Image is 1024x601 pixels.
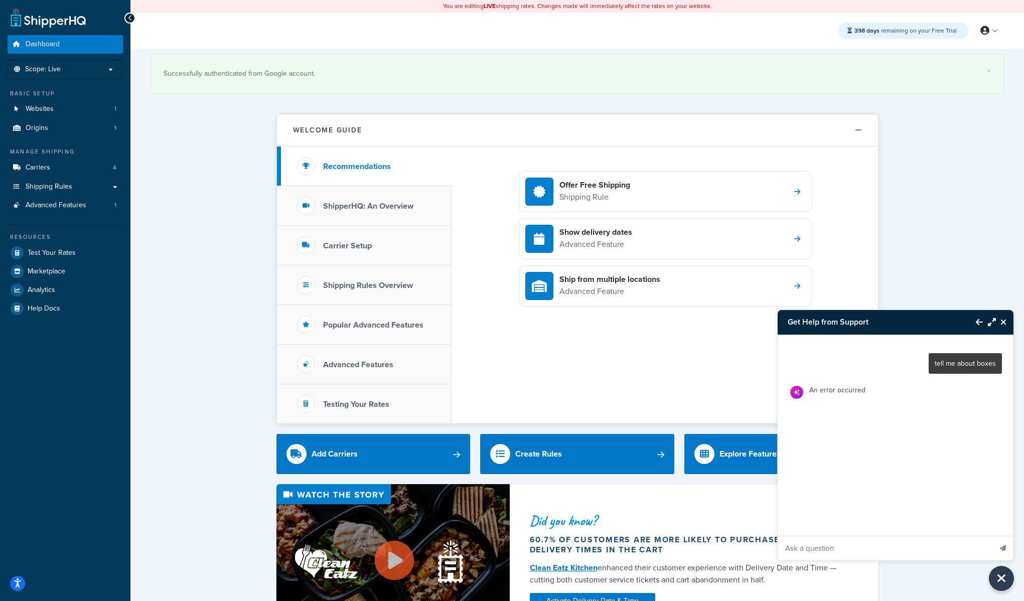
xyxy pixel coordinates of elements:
[323,281,413,290] h3: Shipping Rules Overview
[323,202,413,211] h3: ShipperHQ: An Overview
[28,249,76,257] span: Test Your Rates
[966,311,983,334] button: Back to Resource Center
[559,180,630,191] h4: Offer Free Shipping
[484,2,496,11] b: LIVE
[530,562,598,573] a: Clean Eatz Kitchen
[25,65,61,74] span: Scope: Live
[790,386,803,399] img: Bot Avatar
[8,35,123,54] a: Dashboard
[809,384,865,396] p: An error occurred
[8,196,123,215] a: Advanced Features1
[8,299,123,318] a: Help Docs
[8,196,123,215] li: Advanced Features
[28,267,65,276] span: Marketplace
[559,227,632,238] h4: Show delivery dates
[559,285,660,298] p: Advanced Feature
[164,67,991,81] div: Successfully authenticated from Google account.
[530,535,847,555] div: 60.7% of customers are more likely to purchase if they see delivery times in the cart
[323,162,391,171] h3: Recommendations
[8,100,123,118] a: Websites1
[277,114,878,146] button: Welcome Guide
[323,400,389,409] h3: Testing Your Rates
[8,281,123,299] a: Analytics
[276,434,471,474] a: Add Carriers
[854,26,957,35] span: remaining on your Free Trial
[26,40,60,49] span: Dashboard
[8,233,123,241] div: Resources
[935,357,996,370] p: tell me about boxes
[559,274,660,285] h4: Ship from multiple locations
[293,126,362,134] h2: Welcome Guide
[684,434,879,474] a: Explore Features
[996,316,1013,328] button: Close Resource Center
[480,434,674,474] a: Create Rules
[26,124,48,132] span: Origins
[26,183,72,191] span: Shipping Rules
[8,119,123,137] li: Origins
[28,286,55,294] span: Analytics
[987,67,991,75] a: ×
[8,147,123,156] div: Manage Shipping
[559,238,632,251] p: Advanced Feature
[323,360,393,369] h3: Advanced Features
[530,514,847,528] div: Did you know?
[989,566,1014,591] button: Close Resource Center
[323,241,372,250] h3: Carrier Setup
[719,447,781,461] div: Explore Features
[8,100,123,118] li: Websites
[113,164,116,172] span: 4
[114,201,116,210] span: 1
[114,105,116,113] span: 1
[8,119,123,137] a: Origins1
[8,262,123,280] a: Marketplace
[26,105,54,113] span: Websites
[8,244,123,262] a: Test Your Rates
[983,311,996,334] button: Maximize Resource Center
[28,305,60,313] span: Help Docs
[778,310,966,334] h3: Get Help from Support
[114,124,116,132] span: 1
[778,536,991,560] input: Ask a question
[992,536,1013,560] button: Send message
[8,159,123,177] li: Carriers
[323,321,423,330] h3: Popular Advanced Features
[26,164,50,172] span: Carriers
[8,89,123,98] div: Basic Setup
[8,159,123,177] a: Carriers4
[559,191,630,204] p: Shipping Rule
[26,201,86,210] span: Advanced Features
[854,26,880,35] strong: 398 days
[515,447,562,461] div: Create Rules
[530,562,847,586] div: enhanced their customer experience with Delivery Date and Time — cutting both customer service ti...
[312,447,358,461] div: Add Carriers
[8,178,123,196] a: Shipping Rules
